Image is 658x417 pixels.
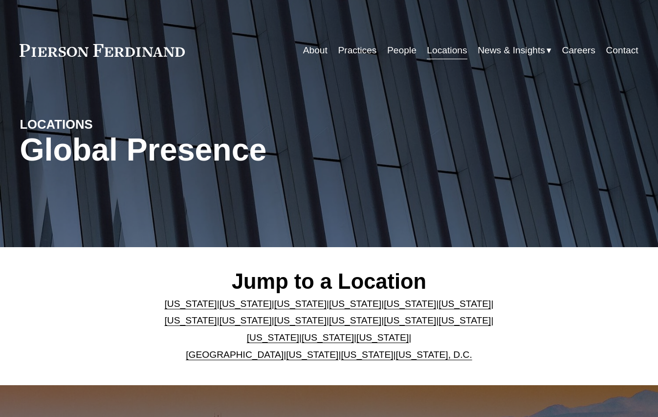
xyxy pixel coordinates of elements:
a: [US_STATE] [439,299,491,309]
span: News & Insights [478,42,545,59]
a: [US_STATE] [384,299,436,309]
h4: LOCATIONS [20,116,174,133]
a: [US_STATE] [219,299,272,309]
p: | | | | | | | | | | | | | | | | | | [149,296,509,363]
a: [US_STATE] [219,315,272,325]
a: [US_STATE] [247,332,299,343]
a: [US_STATE] [356,332,409,343]
a: [GEOGRAPHIC_DATA] [186,349,284,360]
a: [US_STATE] [165,299,217,309]
a: [US_STATE] [329,299,381,309]
a: Practices [338,41,376,60]
a: [US_STATE] [274,299,327,309]
h1: Global Presence [20,132,432,168]
a: About [303,41,328,60]
a: [US_STATE] [439,315,491,325]
a: [US_STATE] [302,332,354,343]
a: [US_STATE] [165,315,217,325]
a: Contact [606,41,638,60]
a: [US_STATE] [274,315,327,325]
a: [US_STATE], D.C. [396,349,472,360]
a: [US_STATE] [384,315,436,325]
a: [US_STATE] [341,349,393,360]
a: Locations [427,41,467,60]
a: [US_STATE] [286,349,338,360]
h2: Jump to a Location [149,269,509,295]
a: folder dropdown [478,41,551,60]
a: [US_STATE] [329,315,381,325]
a: Careers [562,41,595,60]
a: People [387,41,417,60]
